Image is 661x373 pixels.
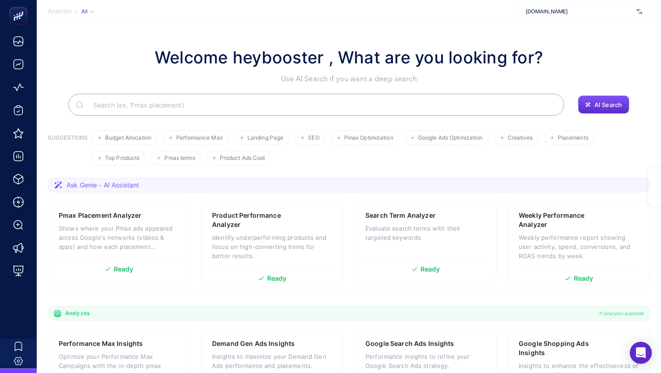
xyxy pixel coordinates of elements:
span: Placements [558,135,588,141]
span: Product Ads Cost [220,155,265,162]
span: Google Ads Optimization [418,135,483,141]
span: Landing Page [247,135,283,141]
span: Ask Genie - AI Assistant [67,181,139,190]
p: Insights to maximize your Demand Gen Ads performance and placements. [212,352,332,370]
h3: Search Term Analyzer [365,211,436,220]
h3: Performance Max Insights [59,339,143,348]
span: Analyzes [65,310,90,317]
h1: Welcome heybooster , What are you looking for? [155,45,543,70]
p: Evaluate search terms with their targeted keywords [365,224,486,242]
span: Creatives [508,135,533,141]
p: Identify underperforming products and focus on high-converting items for better results. [212,233,332,260]
h3: Pmax Placement Analyzer [59,211,141,220]
div: All [81,8,94,15]
input: Search [86,92,557,118]
span: Budget Allocation [105,135,151,141]
div: Open Intercom Messenger [630,342,652,364]
span: [DOMAIN_NAME] [526,8,633,15]
p: Use AI Search if you want a deep search [155,73,543,85]
button: AI Search [578,96,629,114]
span: Performance Max [176,135,223,141]
a: Product Performance AnalyzerIdentify underperforming products and focus on high-converting items ... [201,200,343,283]
h3: Google Search Ads Insights [365,339,454,348]
h3: Demand Gen Ads Insights [212,339,295,348]
h3: SUGGESTIONS [48,134,88,165]
img: svg%3e [637,7,642,16]
p: Shows where your Pmax ads appeared across Google's networks (videos & apps) and how each placemen... [59,224,179,251]
p: Weekly performance report showing user activity, spend, conversions, and ROAS trends by week. [519,233,639,260]
span: Ready [267,275,287,282]
span: Ready [574,275,594,282]
span: SEO [308,135,319,141]
p: Performance insights to refine your Google Search Ads strategy. [365,352,486,370]
span: Pmax terms [164,155,195,162]
span: Pmax Optimization [344,135,393,141]
span: Ready [420,266,440,272]
span: / [75,7,78,15]
span: Ready [114,266,134,272]
h3: Google Shopping Ads Insights [519,339,610,357]
a: Weekly Performance AnalyzerWeekly performance report showing user activity, spend, conversions, a... [508,200,650,283]
span: Analysis [48,8,72,15]
h3: Weekly Performance Analyzer [519,211,610,229]
a: Search Term AnalyzerEvaluate search terms with their targeted keywordsReady [354,200,497,283]
span: Top Products [105,155,140,162]
a: Pmax Placement AnalyzerShows where your Pmax ads appeared across Google's networks (videos & apps... [48,200,190,283]
span: 11 analyzes available [599,310,644,317]
h3: Product Performance Analyzer [212,211,303,229]
span: AI Search [594,101,622,108]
